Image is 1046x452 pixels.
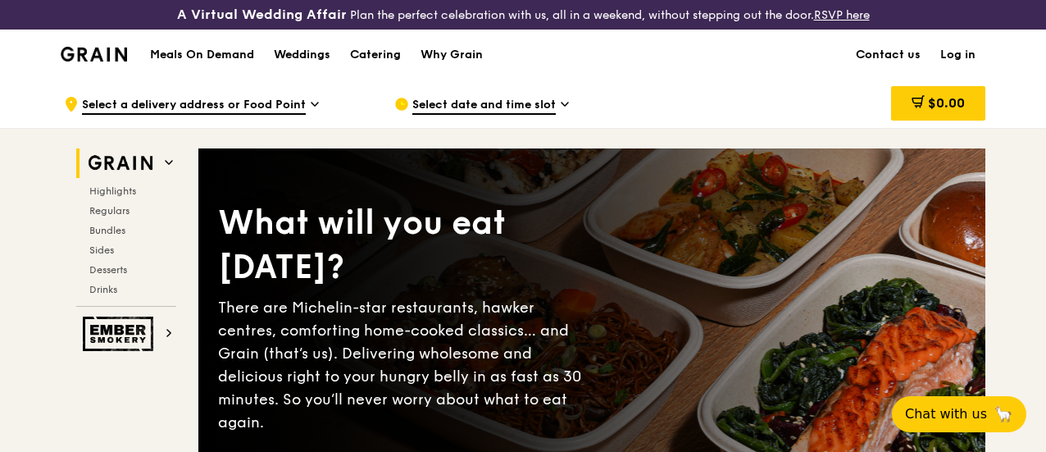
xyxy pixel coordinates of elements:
span: $0.00 [928,95,965,111]
a: Why Grain [411,30,493,80]
a: Contact us [846,30,930,80]
a: RSVP here [814,8,870,22]
a: Catering [340,30,411,80]
a: Weddings [264,30,340,80]
div: What will you eat [DATE]? [218,201,592,290]
span: Sides [89,244,114,256]
div: Why Grain [421,30,483,80]
h1: Meals On Demand [150,47,254,63]
button: Chat with us🦙 [892,396,1026,432]
span: Chat with us [905,404,987,424]
a: Log in [930,30,985,80]
div: Catering [350,30,401,80]
div: Weddings [274,30,330,80]
span: Desserts [89,264,127,276]
h3: A Virtual Wedding Affair [177,7,347,23]
div: Plan the perfect celebration with us, all in a weekend, without stepping out the door. [175,7,872,23]
span: Highlights [89,185,136,197]
img: Grain [61,47,127,62]
img: Grain web logo [83,148,158,178]
a: GrainGrain [61,29,127,78]
span: 🦙 [994,404,1013,424]
img: Ember Smokery web logo [83,317,158,351]
span: Select a delivery address or Food Point [82,97,306,115]
span: Drinks [89,284,117,295]
span: Regulars [89,205,130,217]
div: There are Michelin-star restaurants, hawker centres, comforting home-cooked classics… and Grain (... [218,296,592,434]
span: Select date and time slot [412,97,556,115]
span: Bundles [89,225,125,236]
